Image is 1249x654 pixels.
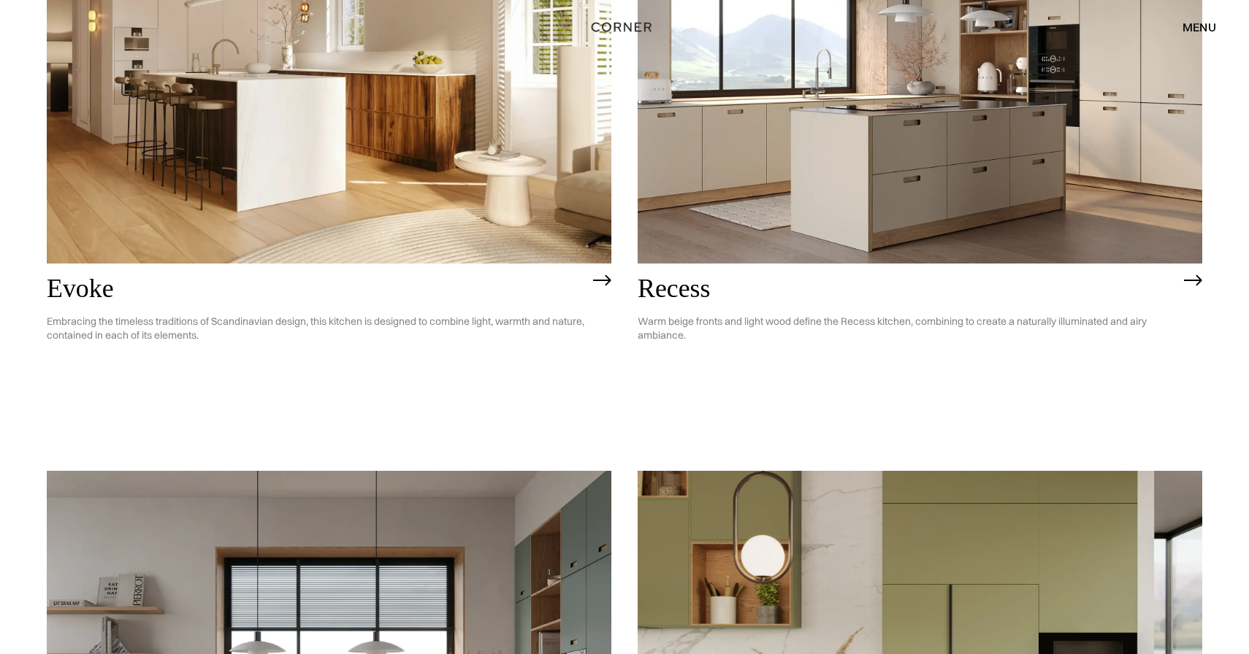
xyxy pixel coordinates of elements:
a: home [576,18,673,36]
div: menu [1168,15,1216,39]
h2: Evoke [47,274,586,303]
p: Embracing the timeless traditions of Scandinavian design, this kitchen is designed to combine lig... [47,304,586,353]
p: Warm beige fronts and light wood define the Recess kitchen, combining to create a naturally illum... [638,304,1177,353]
h2: Recess [638,274,1177,303]
div: menu [1183,21,1216,33]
